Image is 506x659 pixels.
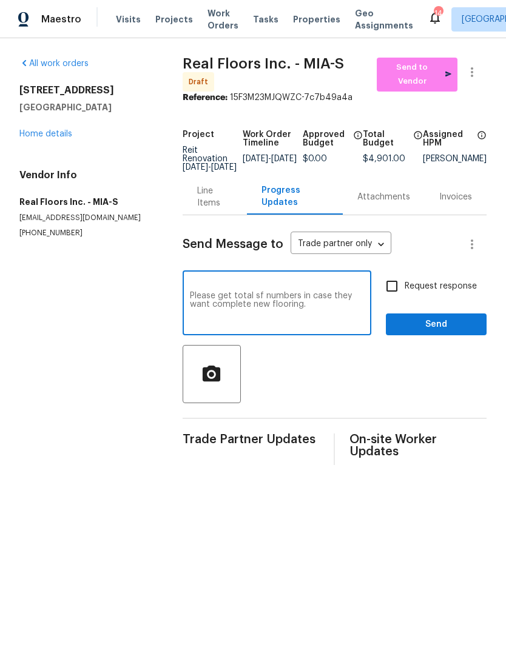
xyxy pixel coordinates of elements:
div: Attachments [357,191,410,203]
span: [DATE] [211,163,237,172]
span: Properties [293,13,340,25]
span: Draft [189,76,213,88]
span: [DATE] [183,163,208,172]
span: Projects [155,13,193,25]
a: Home details [19,130,72,138]
span: $4,901.00 [363,155,405,163]
h5: Project [183,130,214,139]
span: [DATE] [271,155,297,163]
div: 15F3M23MJQWZC-7c7b49a4a [183,92,487,104]
span: $0.00 [303,155,327,163]
span: On-site Worker Updates [349,433,487,458]
h5: Approved Budget [303,130,349,147]
button: Send to Vendor [377,58,457,92]
span: Geo Assignments [355,7,413,32]
div: Progress Updates [261,184,328,209]
p: [PHONE_NUMBER] [19,228,153,238]
span: Real Floors Inc. - MIA-S [183,56,344,71]
div: Invoices [439,191,472,203]
a: All work orders [19,59,89,68]
div: [PERSON_NAME] [423,155,487,163]
h4: Vendor Info [19,169,153,181]
span: The total cost of line items that have been proposed by Opendoor. This sum includes line items th... [413,130,423,155]
span: Send [396,317,477,332]
b: Reference: [183,93,228,102]
button: Send [386,313,487,336]
div: Line Items [197,185,233,209]
span: Work Orders [207,7,238,32]
h5: Assigned HPM [423,130,473,147]
textarea: [PERSON_NAME], I need 3 estimates for [PERSON_NAME] please. 1. Replace carpet with carpet in livi... [190,283,364,326]
span: Trade Partner Updates [183,433,320,446]
span: Send to Vendor [383,61,451,89]
p: [EMAIL_ADDRESS][DOMAIN_NAME] [19,213,153,223]
span: [DATE] [243,155,268,163]
span: The total cost of line items that have been approved by both Opendoor and the Trade Partner. This... [353,130,363,155]
div: 14 [434,7,442,19]
span: The hpm assigned to this work order. [477,130,487,155]
h5: Total Budget [363,130,410,147]
span: Request response [405,280,477,293]
h5: Real Floors Inc. - MIA-S [19,196,153,208]
span: - [183,163,237,172]
h5: Work Order Timeline [243,130,303,147]
span: Maestro [41,13,81,25]
span: - [243,155,297,163]
h5: [GEOGRAPHIC_DATA] [19,101,153,113]
div: Trade partner only [291,235,391,255]
span: Visits [116,13,141,25]
span: Tasks [253,15,278,24]
h2: [STREET_ADDRESS] [19,84,153,96]
span: Send Message to [183,238,283,250]
span: Reit Renovation [183,146,237,172]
